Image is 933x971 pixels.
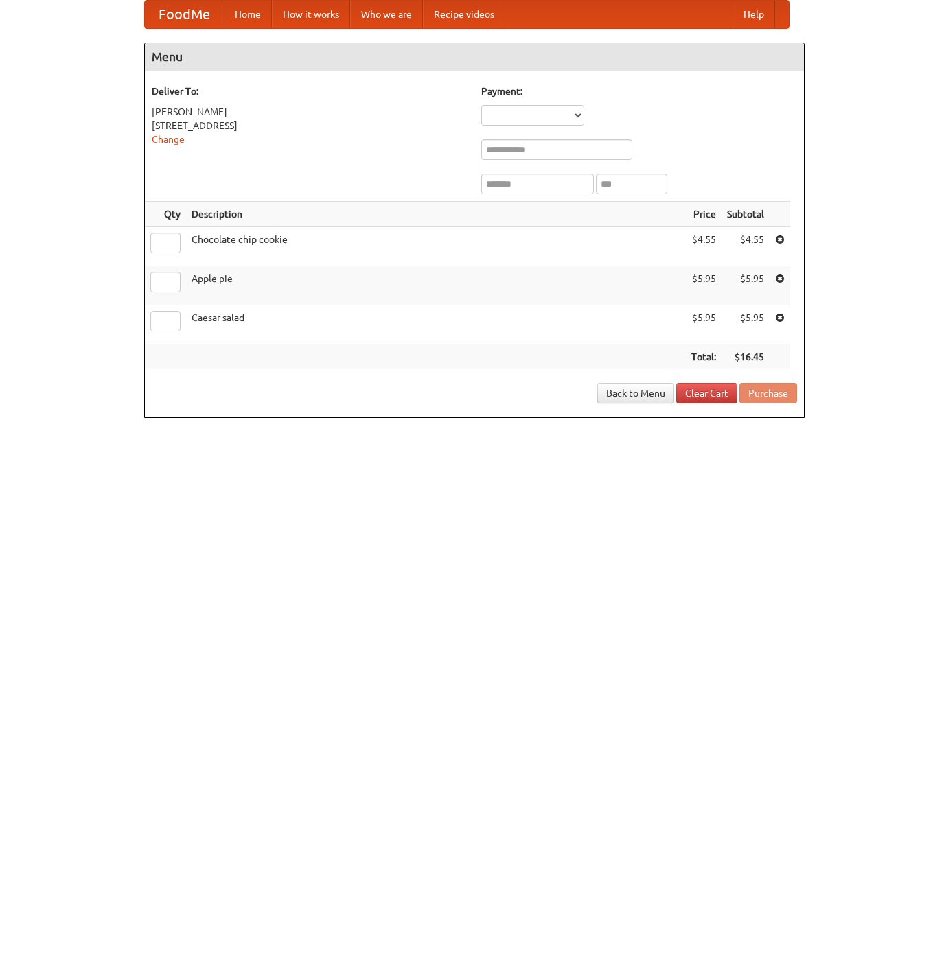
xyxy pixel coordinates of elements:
[722,305,770,344] td: $5.95
[186,202,686,227] th: Description
[686,305,722,344] td: $5.95
[152,119,468,132] div: [STREET_ADDRESS]
[145,43,804,71] h4: Menu
[676,383,737,403] a: Clear Cart
[722,266,770,305] td: $5.95
[733,1,775,28] a: Help
[350,1,423,28] a: Who we are
[686,344,722,370] th: Total:
[686,202,722,227] th: Price
[722,344,770,370] th: $16.45
[722,227,770,266] td: $4.55
[481,84,797,98] h5: Payment:
[145,202,186,227] th: Qty
[186,305,686,344] td: Caesar salad
[272,1,350,28] a: How it works
[145,1,224,28] a: FoodMe
[152,134,185,145] a: Change
[722,202,770,227] th: Subtotal
[152,105,468,119] div: [PERSON_NAME]
[423,1,505,28] a: Recipe videos
[152,84,468,98] h5: Deliver To:
[597,383,674,403] a: Back to Menu
[186,266,686,305] td: Apple pie
[686,227,722,266] td: $4.55
[186,227,686,266] td: Chocolate chip cookie
[224,1,272,28] a: Home
[739,383,797,403] button: Purchase
[686,266,722,305] td: $5.95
